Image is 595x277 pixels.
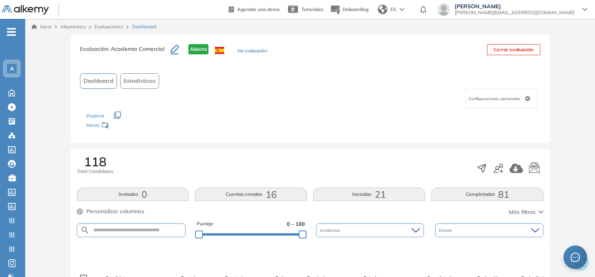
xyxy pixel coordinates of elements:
span: Más filtros [509,208,535,216]
button: Más filtros [509,208,543,216]
span: [PERSON_NAME] [455,3,575,9]
button: Onboarding [330,1,368,18]
h3: Evaluación [80,44,171,61]
span: Alkymetrics [60,24,86,30]
span: Incidencias [320,227,342,233]
button: Personalizar columnas [77,207,144,216]
i: - [7,31,16,33]
span: Estadísticas [124,77,156,85]
span: Abierta [188,44,208,54]
span: message [571,253,580,262]
button: Iniciadas21 [313,188,425,201]
span: Onboarding [342,6,368,12]
span: Total Candidatos [77,168,113,175]
div: Incidencias [316,223,424,237]
img: world [378,5,387,14]
img: arrow [400,8,404,11]
span: Estado [439,227,454,233]
span: Tutoriales [301,6,324,12]
a: Inicio [32,23,52,30]
button: Cuentas creadas16 [195,188,307,201]
span: 0 - 100 [287,220,305,228]
button: Ver evaluación [237,47,267,56]
a: Agendar una demo [229,4,280,13]
span: Duplicar [86,113,104,119]
button: Estadísticas [120,73,159,89]
img: ESP [215,47,224,54]
button: Cerrar evaluación [487,44,540,55]
div: Configuraciones opcionales [465,89,537,108]
img: SEARCH_ALT [80,225,90,235]
div: Mover [86,119,165,133]
span: Puntaje [197,220,214,228]
span: Dashboard [132,23,156,30]
button: Invitados0 [77,188,189,201]
span: A [10,65,14,72]
span: [PERSON_NAME][EMAIL_ADDRESS][DOMAIN_NAME] [455,9,575,16]
span: ES [390,6,396,13]
span: : Academia Comercial [108,45,164,52]
button: Completadas81 [431,188,543,201]
span: Personalizar columnas [86,207,144,216]
span: Dashboard [84,77,113,85]
span: Agendar una demo [237,6,280,12]
a: Evaluaciones [95,24,123,30]
div: Estado [435,223,543,237]
button: Dashboard [80,73,117,89]
img: Logo [2,5,49,15]
span: 118 [84,155,106,168]
span: Configuraciones opcionales [469,96,522,102]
